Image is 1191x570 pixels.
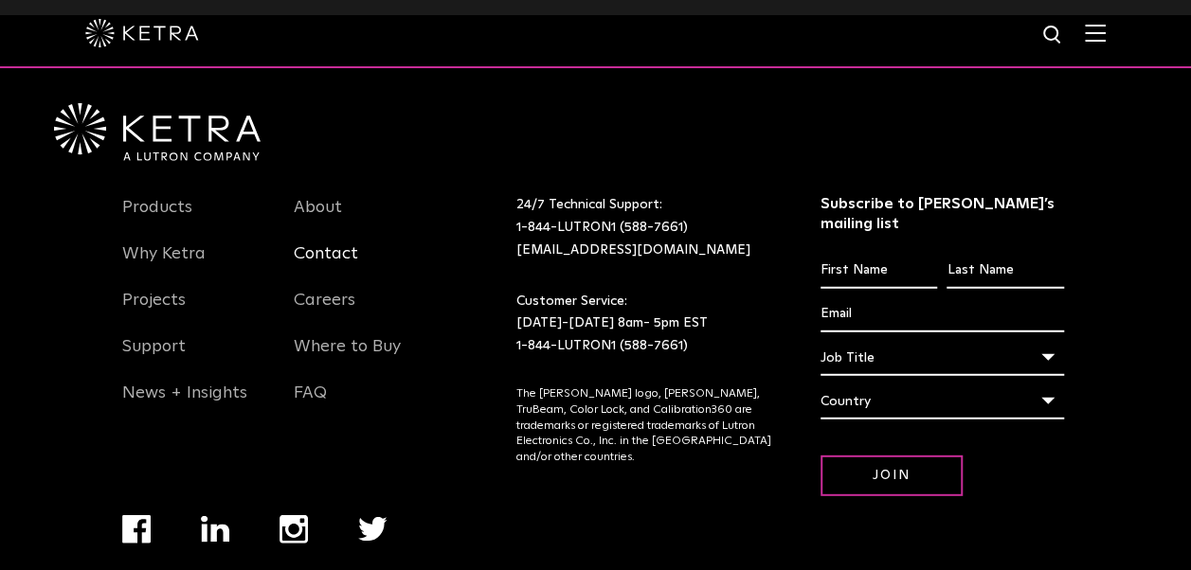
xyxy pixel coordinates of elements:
[821,194,1064,234] h3: Subscribe to [PERSON_NAME]’s mailing list
[122,243,206,287] a: Why Ketra
[122,290,186,333] a: Projects
[821,253,937,289] input: First Name
[122,383,247,426] a: News + Insights
[516,291,773,358] p: Customer Service: [DATE]-[DATE] 8am- 5pm EST
[947,253,1063,289] input: Last Name
[294,197,342,240] a: About
[122,336,186,380] a: Support
[294,194,438,426] div: Navigation Menu
[821,340,1064,376] div: Job Title
[294,243,358,287] a: Contact
[201,516,230,543] img: linkedin
[122,515,151,543] img: facebook
[1085,24,1106,42] img: Hamburger%20Nav.svg
[54,103,261,162] img: Ketra-aLutronCo_White_RGB
[516,386,773,466] p: The [PERSON_NAME] logo, [PERSON_NAME], TruBeam, Color Lock, and Calibration360 are trademarks or ...
[821,383,1064,419] div: Country
[516,194,773,261] p: 24/7 Technical Support:
[358,517,388,542] img: twitter
[294,290,355,333] a: Careers
[821,296,1064,332] input: Email
[294,336,401,380] a: Where to Buy
[122,194,266,426] div: Navigation Menu
[821,455,963,496] input: Join
[516,243,750,257] a: [EMAIL_ADDRESS][DOMAIN_NAME]
[516,339,688,352] a: 1-844-LUTRON1 (588-7661)
[85,19,199,47] img: ketra-logo-2019-white
[122,197,192,240] a: Products
[294,383,327,426] a: FAQ
[516,221,688,234] a: 1-844-LUTRON1 (588-7661)
[280,515,308,543] img: instagram
[1041,24,1065,47] img: search icon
